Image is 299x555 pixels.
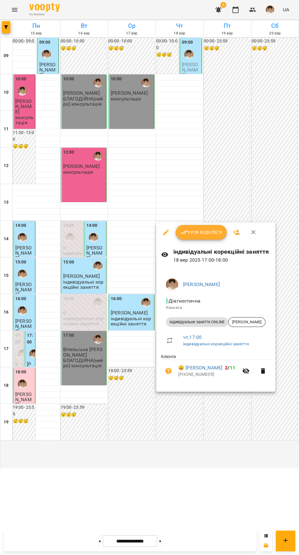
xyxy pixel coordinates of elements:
[183,281,220,287] a: [PERSON_NAME]
[181,229,222,236] span: Урок відбувся
[166,278,178,291] img: 31d4c4074aa92923e42354039cbfc10a.jpg
[178,372,239,378] p: [PHONE_NUMBER]
[183,341,249,346] a: індивідуальні корекційні заняття
[173,247,270,256] h6: індивідуальні корекційні заняття
[166,305,265,311] p: Кімната
[173,256,270,264] p: 18 вер 2025 17:00 - 18:00
[166,319,228,325] span: індивідуальне заняття ONLINE
[228,317,265,327] div: [PERSON_NAME]
[230,365,235,371] span: 11
[166,298,202,304] span: - Діагностична
[229,319,265,325] span: [PERSON_NAME]
[161,354,270,384] ul: Клієнти
[176,225,227,240] button: Урок відбувся
[161,364,176,378] button: Візит ще не сплачено. Додати оплату?
[183,334,202,340] a: чт , 17:00
[178,364,222,372] a: 😀 [PERSON_NAME]
[225,365,228,371] span: 2
[225,365,235,371] b: /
